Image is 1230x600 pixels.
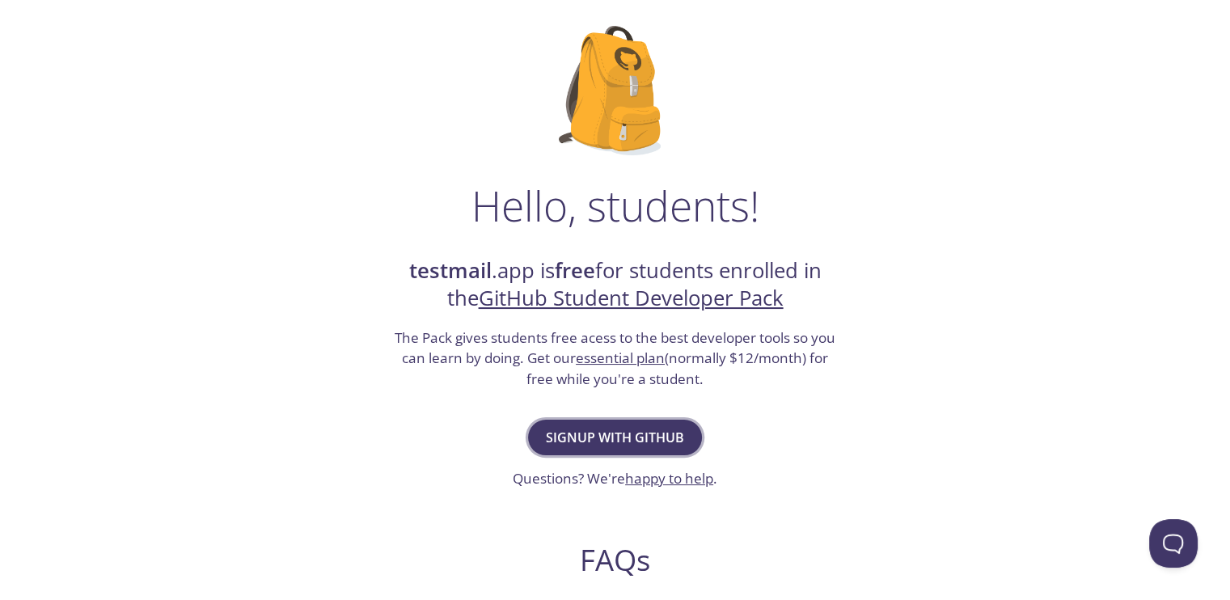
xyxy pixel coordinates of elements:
[479,284,784,312] a: GitHub Student Developer Pack
[576,349,665,367] a: essential plan
[471,181,759,230] h1: Hello, students!
[1149,519,1198,568] iframe: Help Scout Beacon - Open
[555,256,595,285] strong: free
[393,327,838,390] h3: The Pack gives students free acess to the best developer tools so you can learn by doing. Get our...
[559,26,671,155] img: github-student-backpack.png
[513,468,717,489] h3: Questions? We're .
[393,257,838,313] h2: .app is for students enrolled in the
[305,542,926,578] h2: FAQs
[409,256,492,285] strong: testmail
[625,469,713,488] a: happy to help
[546,426,684,449] span: Signup with GitHub
[528,420,702,455] button: Signup with GitHub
